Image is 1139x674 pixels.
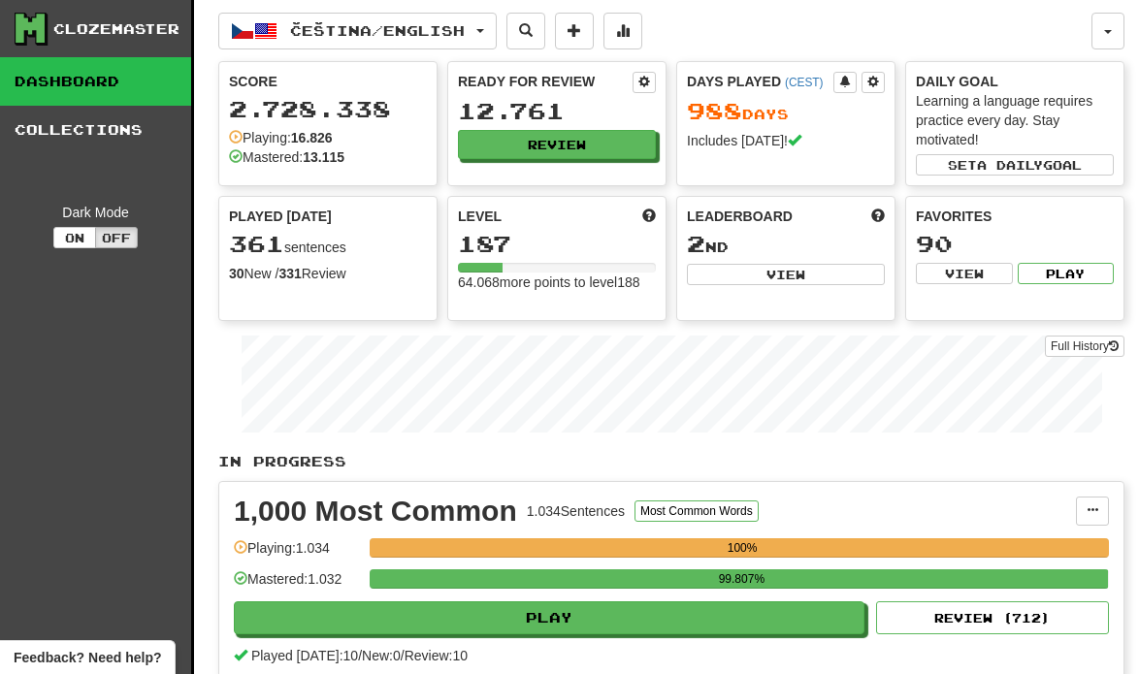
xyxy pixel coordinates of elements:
[358,648,362,663] span: /
[229,128,333,147] div: Playing:
[229,147,344,167] div: Mastered:
[458,273,656,292] div: 64.068 more points to level 188
[234,569,360,601] div: Mastered: 1.032
[251,648,358,663] span: Played [DATE]: 10
[229,264,427,283] div: New / Review
[916,232,1114,256] div: 90
[458,232,656,256] div: 187
[871,207,885,226] span: This week in points, UTC
[687,232,885,257] div: nd
[458,130,656,159] button: Review
[53,19,179,39] div: Clozemaster
[458,72,633,91] div: Ready for Review
[977,158,1043,172] span: a daily
[916,72,1114,91] div: Daily Goal
[1018,263,1115,284] button: Play
[234,538,360,570] div: Playing: 1.034
[527,501,625,521] div: 1.034 Sentences
[229,232,427,257] div: sentences
[229,230,284,257] span: 361
[229,266,244,281] strong: 30
[218,13,497,49] button: Čeština/English
[506,13,545,49] button: Search sentences
[405,648,468,663] span: Review: 10
[229,72,427,91] div: Score
[458,99,656,123] div: 12.761
[555,13,594,49] button: Add sentence to collection
[916,207,1114,226] div: Favorites
[603,13,642,49] button: More stats
[15,203,177,222] div: Dark Mode
[785,76,824,89] a: (CEST)
[234,601,864,634] button: Play
[278,266,301,281] strong: 331
[291,130,333,145] strong: 16.826
[229,97,427,121] div: 2.728.338
[687,99,885,124] div: Day s
[1045,336,1124,357] a: Full History
[687,230,705,257] span: 2
[458,207,502,226] span: Level
[687,131,885,150] div: Includes [DATE]!
[876,601,1109,634] button: Review (712)
[687,72,833,91] div: Days Played
[218,452,1124,471] p: In Progress
[375,569,1107,589] div: 99.807%
[916,263,1013,284] button: View
[53,227,96,248] button: On
[687,97,742,124] span: 988
[916,91,1114,149] div: Learning a language requires practice every day. Stay motivated!
[401,648,405,663] span: /
[229,207,332,226] span: Played [DATE]
[375,538,1109,558] div: 100%
[14,648,161,667] span: Open feedback widget
[916,154,1114,176] button: Seta dailygoal
[687,207,793,226] span: Leaderboard
[635,500,759,522] button: Most Common Words
[362,648,401,663] span: New: 0
[303,149,344,165] strong: 13.115
[95,227,138,248] button: Off
[234,497,517,526] div: 1,000 Most Common
[687,264,885,285] button: View
[642,207,656,226] span: Score more points to level up
[290,22,465,39] span: Čeština / English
